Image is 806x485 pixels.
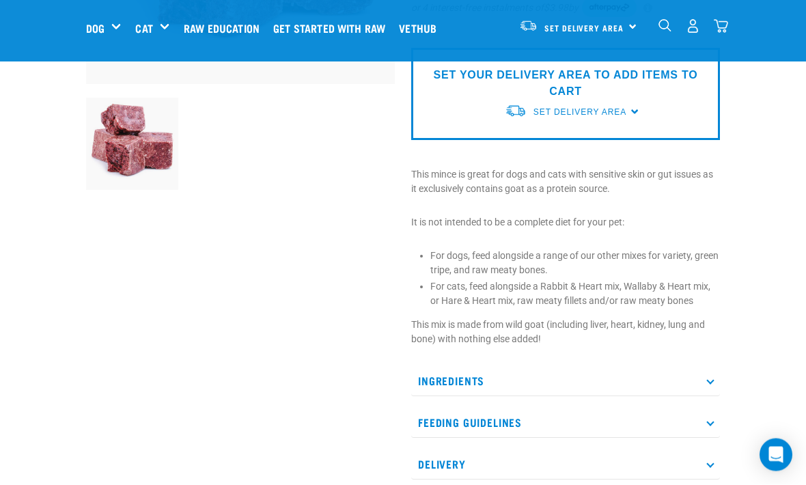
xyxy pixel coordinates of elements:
[505,105,527,119] img: van-moving.png
[395,1,447,55] a: Vethub
[421,68,710,100] p: SET YOUR DELIVERY AREA TO ADD ITEMS TO CART
[411,318,720,347] p: This mix is made from wild goat (including liver, heart, kidney, lung and bone) with nothing else...
[270,1,395,55] a: Get started with Raw
[686,19,700,33] img: user.png
[411,366,720,397] p: Ingredients
[411,216,720,230] p: It is not intended to be a complete diet for your pet:
[519,20,538,32] img: van-moving.png
[86,20,105,36] a: Dog
[430,249,720,278] li: For dogs, feed alongside a range of our other mixes for variety, green tripe, and raw meaty bones.
[760,439,792,471] div: Open Intercom Messenger
[411,168,720,197] p: This mince is great for dogs and cats with sensitive skin or gut issues as it exclusively contain...
[544,25,624,30] span: Set Delivery Area
[135,20,152,36] a: Cat
[714,19,728,33] img: home-icon@2x.png
[658,19,671,32] img: home-icon-1@2x.png
[180,1,270,55] a: Raw Education
[86,98,178,191] img: 1077 Wild Goat Mince 01
[533,108,626,117] span: Set Delivery Area
[430,280,720,309] li: For cats, feed alongside a Rabbit & Heart mix, Wallaby & Heart mix, or Hare & Heart mix, raw meat...
[411,449,720,480] p: Delivery
[411,408,720,439] p: Feeding Guidelines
